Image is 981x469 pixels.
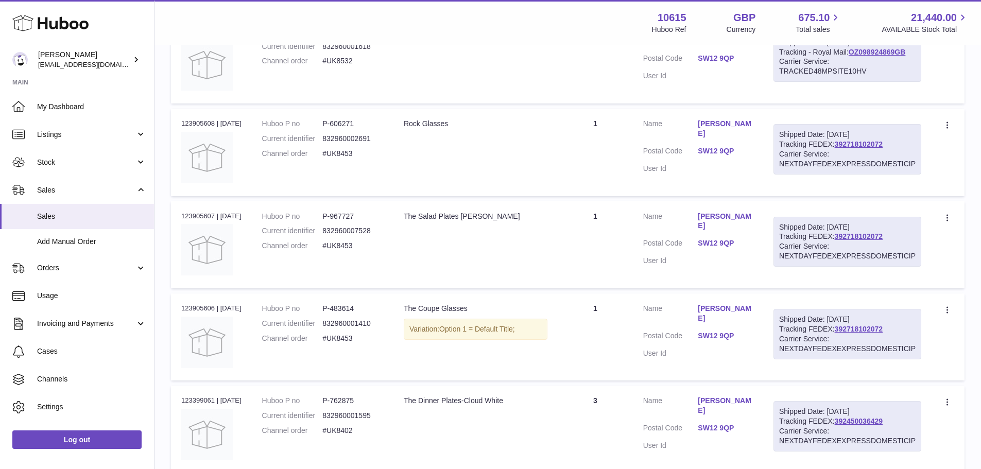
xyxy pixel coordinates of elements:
[698,238,753,248] a: SW12 9QP
[798,11,830,25] span: 675.10
[558,109,633,196] td: 1
[322,226,383,236] dd: 832960007528
[262,334,323,343] dt: Channel order
[12,430,142,449] a: Log out
[37,102,146,112] span: My Dashboard
[773,124,921,175] div: Tracking FEDEX:
[643,164,698,173] dt: User Id
[727,25,756,34] div: Currency
[37,402,146,412] span: Settings
[404,396,547,406] div: The Dinner Plates-Cloud White
[643,349,698,358] dt: User Id
[181,396,242,405] div: 123399061 | [DATE]
[652,25,686,34] div: Huboo Ref
[37,346,146,356] span: Cases
[322,396,383,406] dd: P-762875
[658,11,686,25] strong: 10615
[773,401,921,451] div: Tracking FEDEX:
[643,331,698,343] dt: Postal Code
[322,319,383,328] dd: 832960001410
[643,54,698,66] dt: Postal Code
[643,441,698,450] dt: User Id
[779,57,916,76] div: Carrier Service: TRACKED48MPSITE10HV
[38,60,151,68] span: [EMAIL_ADDRESS][DOMAIN_NAME]
[322,426,383,436] dd: #UK8402
[322,119,383,129] dd: P-606271
[12,52,28,67] img: internalAdmin-10615@internal.huboo.com
[773,217,921,267] div: Tracking FEDEX:
[779,222,916,232] div: Shipped Date: [DATE]
[262,241,323,251] dt: Channel order
[322,411,383,421] dd: 832960001595
[262,56,323,66] dt: Channel order
[779,315,916,324] div: Shipped Date: [DATE]
[558,293,633,380] td: 1
[779,407,916,416] div: Shipped Date: [DATE]
[643,212,698,234] dt: Name
[796,25,841,34] span: Total sales
[643,396,698,418] dt: Name
[558,201,633,288] td: 1
[835,140,883,148] a: 392718102072
[698,304,753,323] a: [PERSON_NAME]
[835,417,883,425] a: 392450036429
[733,11,755,25] strong: GBP
[698,54,753,63] a: SW12 9QP
[643,238,698,251] dt: Postal Code
[262,42,323,51] dt: Current identifier
[322,149,383,159] dd: #UK8453
[262,226,323,236] dt: Current identifier
[779,241,916,261] div: Carrier Service: NEXTDAYFEDEXEXPRESSDOMESTICIP
[779,149,916,169] div: Carrier Service: NEXTDAYFEDEXEXPRESSDOMESTICIP
[37,291,146,301] span: Usage
[322,134,383,144] dd: 832960002691
[322,56,383,66] dd: #UK8532
[322,212,383,221] dd: P-967727
[698,146,753,156] a: SW12 9QP
[643,423,698,436] dt: Postal Code
[181,304,242,313] div: 123905606 | [DATE]
[181,119,242,128] div: 123905608 | [DATE]
[404,319,547,340] div: Variation:
[181,224,233,275] img: no-photo.jpg
[643,146,698,159] dt: Postal Code
[835,232,883,240] a: 392718102072
[37,130,135,140] span: Listings
[37,158,135,167] span: Stock
[181,212,242,221] div: 123905607 | [DATE]
[849,48,906,56] a: OZ098924869GB
[37,263,135,273] span: Orders
[181,409,233,460] img: no-photo.jpg
[439,325,515,333] span: Option 1 = Default Title;
[558,16,633,103] td: 1
[404,119,547,129] div: Rock Glasses
[262,212,323,221] dt: Huboo P no
[181,39,233,91] img: no-photo.jpg
[322,42,383,51] dd: 832960001618
[37,212,146,221] span: Sales
[698,331,753,341] a: SW12 9QP
[643,119,698,141] dt: Name
[779,130,916,140] div: Shipped Date: [DATE]
[773,32,921,82] div: Tracking - Royal Mail:
[322,334,383,343] dd: #UK8453
[911,11,957,25] span: 21,440.00
[37,185,135,195] span: Sales
[262,119,323,129] dt: Huboo P no
[796,11,841,34] a: 675.10 Total sales
[262,426,323,436] dt: Channel order
[38,50,131,70] div: [PERSON_NAME]
[882,11,969,34] a: 21,440.00 AVAILABLE Stock Total
[262,319,323,328] dt: Current identifier
[37,374,146,384] span: Channels
[643,256,698,266] dt: User Id
[404,212,547,221] div: The Salad Plates [PERSON_NAME]
[262,411,323,421] dt: Current identifier
[262,149,323,159] dt: Channel order
[262,134,323,144] dt: Current identifier
[698,119,753,138] a: [PERSON_NAME]
[181,317,233,368] img: no-photo.jpg
[698,396,753,415] a: [PERSON_NAME]
[773,309,921,359] div: Tracking FEDEX:
[882,25,969,34] span: AVAILABLE Stock Total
